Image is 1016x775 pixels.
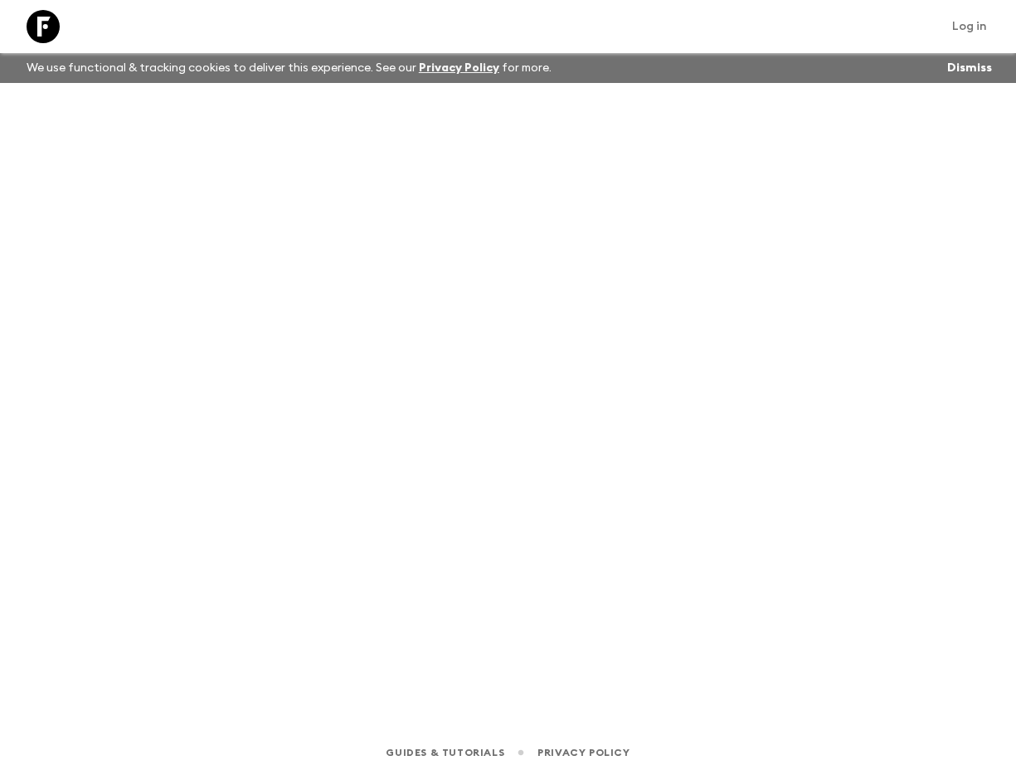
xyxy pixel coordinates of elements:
[419,62,499,74] a: Privacy Policy
[943,15,996,38] a: Log in
[943,56,996,80] button: Dismiss
[20,53,558,83] p: We use functional & tracking cookies to deliver this experience. See our for more.
[537,743,630,762] a: Privacy Policy
[386,743,504,762] a: Guides & Tutorials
